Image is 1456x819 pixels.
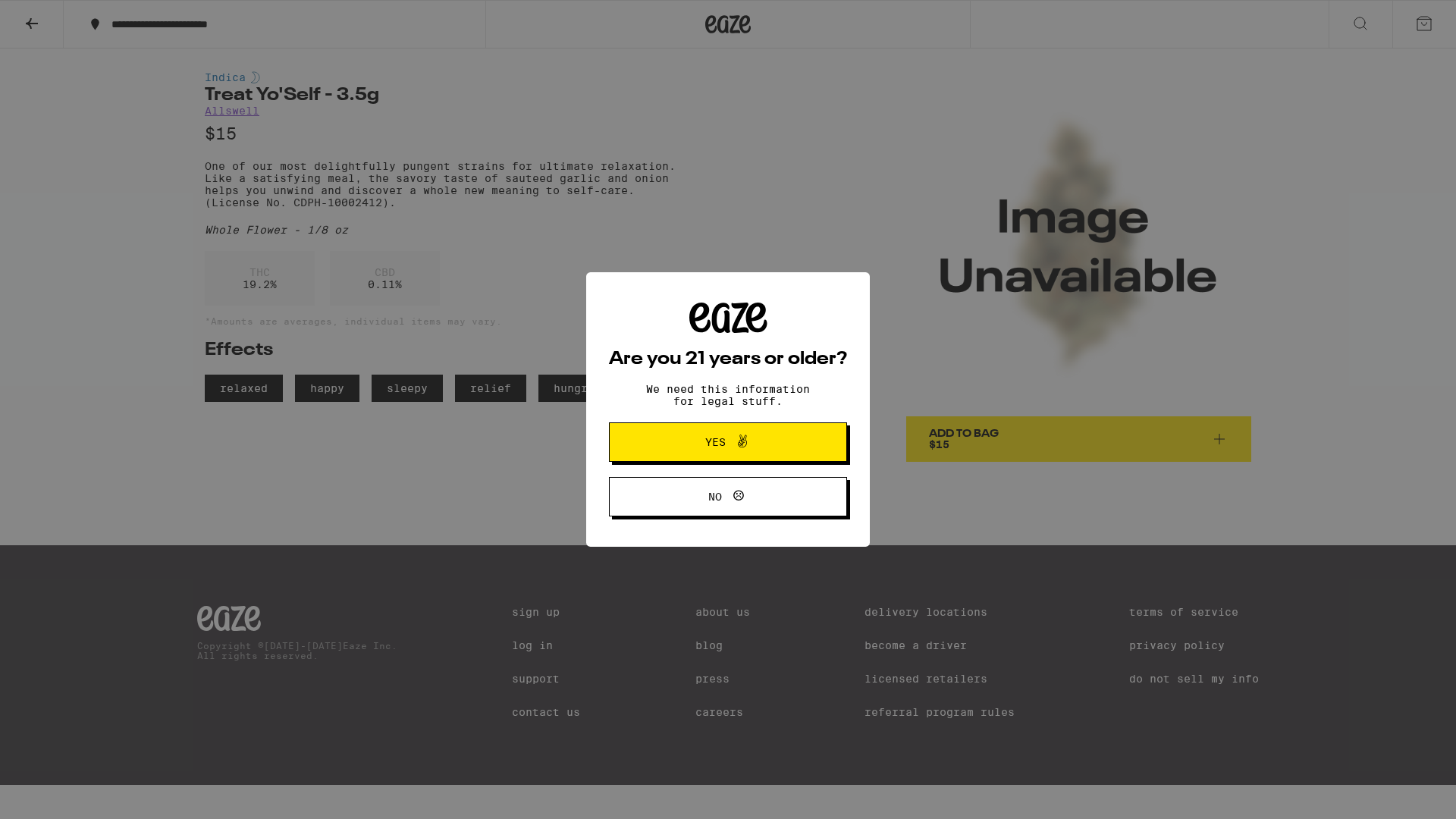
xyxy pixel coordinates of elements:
[708,491,722,502] span: No
[609,350,847,369] h2: Are you 21 years or older?
[633,383,823,407] p: We need this information for legal stuff.
[609,422,847,462] button: Yes
[609,477,847,516] button: No
[705,437,726,447] span: Yes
